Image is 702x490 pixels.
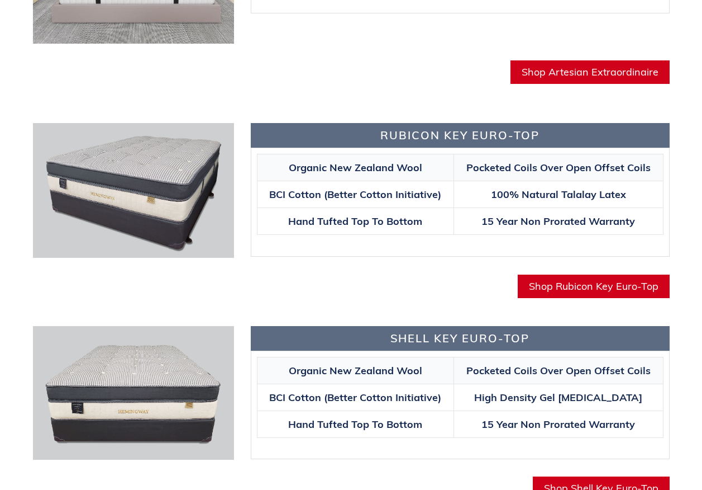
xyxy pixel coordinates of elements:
[481,214,635,229] span: 15 Year Non Prorated Warranty
[289,160,422,175] span: Organic New Zealand Wool
[380,128,539,142] span: Rubicon Key Euro-Top
[510,60,670,84] a: Shop Artesian Extraordinaire
[269,390,441,405] span: BCI Cotton (Better Cotton Initiative)
[288,417,422,432] span: Hand Tufted Top To Bottom
[269,187,441,202] span: BCI Cotton (Better Cotton Initiative)
[529,280,658,293] span: Shop Rubicon Key Euro-Top
[289,363,422,378] span: Organic New Zealand Wool
[481,417,635,432] span: 15 Year Non Prorated Warranty
[33,326,234,460] img: shellkeyeurotop-1647607100587_1200x.jpg
[522,65,658,78] span: Shop Artesian Extraordinaire
[33,123,234,257] img: rubicon-1647606798320_1200x.jpg
[390,331,530,345] span: Shell Key Euro-Top
[518,275,670,298] a: Shop Rubicon Key Euro-Top
[466,160,651,175] span: Pocketed Coils Over Open Offset Coils
[474,390,642,405] span: High Density Gel [MEDICAL_DATA]
[466,363,651,378] span: Pocketed Coils Over Open Offset Coils
[491,187,626,202] span: 100% Natural Talalay Latex
[288,214,422,229] span: Hand Tufted Top To Bottom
